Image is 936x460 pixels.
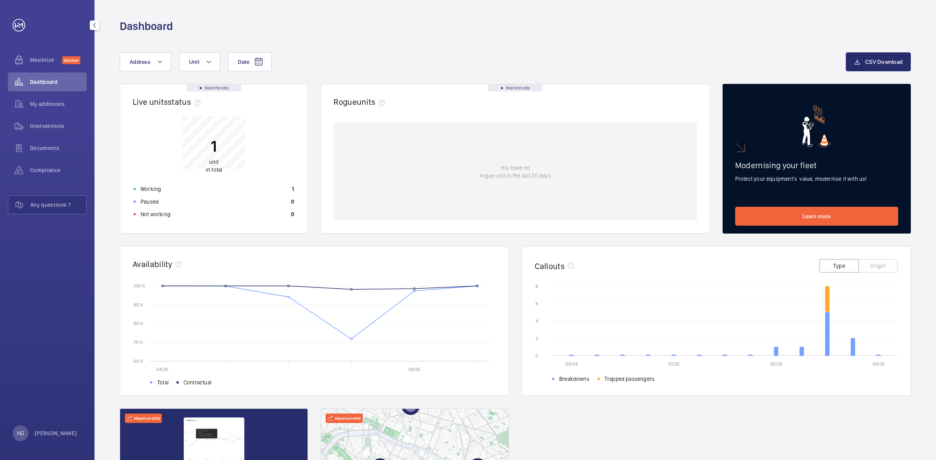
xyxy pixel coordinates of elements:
p: 1 [292,185,294,193]
div: Maximize offer [125,414,162,423]
text: 01/25 [668,361,679,367]
text: 4 [536,318,538,324]
h2: Modernising your fleet [735,160,898,170]
text: 04/25 [156,367,169,372]
p: Paused [141,198,159,206]
text: 09/25 [872,361,884,367]
img: marketing-card.svg [802,105,831,148]
span: Address [130,59,150,65]
span: Contractual [183,378,211,386]
span: Interventions [30,122,87,130]
span: CSV Download [865,59,903,65]
p: in total [206,158,222,174]
span: units [357,97,388,107]
text: 0 [536,353,538,358]
p: 0 [291,210,294,218]
text: 90 % [133,302,143,307]
button: Origin [858,259,898,273]
span: My addresses [30,100,87,108]
span: Breakdowns [559,375,589,383]
p: HG [17,429,24,437]
h2: Callouts [535,261,565,271]
button: Address [120,52,171,71]
p: You have no rogue unit in the last 30 days [480,164,550,180]
text: 100 % [133,283,145,288]
span: Compliance [30,166,87,174]
text: 80 % [133,321,143,326]
span: Documents [30,144,87,152]
span: Unit [189,59,199,65]
p: 0 [291,198,294,206]
p: Protect your equipment's value, modernise it with us! [735,175,898,183]
span: unit [209,159,219,165]
span: Date [238,59,249,65]
text: 6 [536,301,538,306]
h1: Dashboard [120,19,173,33]
text: 2 [536,336,538,341]
div: Real time data [488,84,542,91]
div: Maximize offer [326,414,363,423]
button: Type [819,259,859,273]
span: Total [157,378,169,386]
span: Maximize [30,56,62,64]
text: 08/25 [408,367,421,372]
p: [PERSON_NAME] [35,429,77,437]
text: 60 % [133,358,143,364]
text: 8 [536,284,538,289]
text: 09/24 [565,361,577,367]
span: Discover [62,56,80,64]
span: Any questions ? [30,201,86,209]
span: Trapped passengers [604,375,654,383]
text: 70 % [133,339,143,345]
button: Unit [179,52,220,71]
p: Not working [141,210,171,218]
a: Learn more [735,207,898,226]
button: Date [228,52,272,71]
text: 05/25 [770,361,782,367]
h2: Rogue [334,97,388,107]
p: 1 [206,136,222,156]
h2: Availability [133,259,172,269]
button: CSV Download [846,52,911,71]
h2: Live units [133,97,204,107]
span: status [168,97,204,107]
div: Real time data [187,84,241,91]
p: Working [141,185,161,193]
span: Dashboard [30,78,87,86]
